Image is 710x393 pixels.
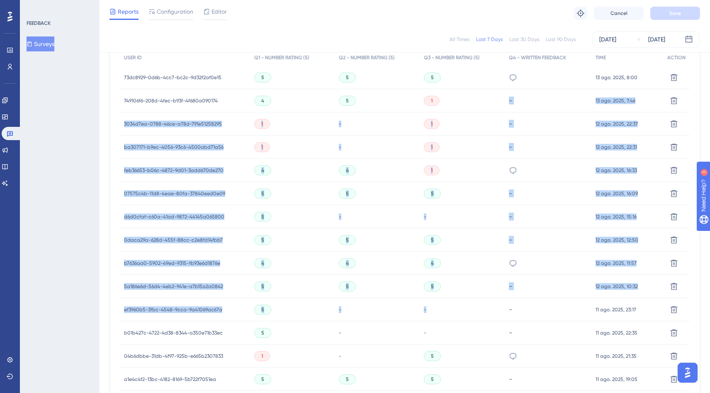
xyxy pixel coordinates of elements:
span: - [424,330,426,336]
span: 12 ago. 2025, 16:33 [596,167,637,174]
span: 12 ago. 2025, 16:09 [596,190,638,197]
span: - [339,353,341,359]
span: - [339,144,341,150]
div: - [509,282,587,290]
span: 3034d7ea-0788-46ce-a78d-791e51258295 [124,121,222,127]
span: 5 [261,190,264,197]
button: Save [650,7,700,20]
span: 13 ago. 2025, 8:00 [596,74,637,81]
span: b7636aa0-5902-49ed-9315-fb93e6d1876e [124,260,220,267]
span: Q2 - NUMBER RATING (5) [339,54,395,61]
span: Save [669,10,681,17]
span: 4 [431,260,434,267]
span: 11 ago. 2025, 19:05 [596,376,637,383]
div: - [509,143,587,151]
span: Need Help? [19,2,52,12]
div: Last 30 Days [509,36,539,43]
span: 1 [431,121,433,127]
span: 12 ago. 2025, 22:31 [596,144,637,150]
span: 5 [261,74,264,81]
span: Reports [118,7,139,17]
span: ef3960b5-3fbc-4548-9cca-9a41069ac67a [124,306,222,313]
iframe: UserGuiding AI Assistant Launcher [675,360,700,385]
span: 04b6dbbe-31db-4f97-925b-e665b2307833 [124,353,223,359]
div: 3 [58,4,60,11]
span: 1 [431,97,433,104]
button: Surveys [27,36,54,51]
span: 1 [431,167,433,174]
span: 4 [261,167,264,174]
span: 5 [346,237,349,243]
span: 5 [346,190,349,197]
div: [DATE] [599,34,616,44]
span: 11 ago. 2025, 23:17 [596,306,636,313]
span: ACTION [667,54,686,61]
span: Q1 - NUMBER RATING (5) [254,54,309,61]
span: 0daca29a-628d-455f-88cc-c2e8fd14fbb7 [124,237,223,243]
span: 5 [346,283,349,290]
button: Cancel [594,7,644,20]
span: 5 [431,283,434,290]
div: - [509,97,587,104]
span: Q4 - WRITTEN FEEDBACK [509,54,566,61]
span: 12 ago. 2025, 15:16 [596,213,637,220]
span: - [424,213,426,220]
span: 5 [431,74,434,81]
span: 5 [431,376,434,383]
span: 13 ago. 2025, 7:46 [596,97,635,104]
span: USER ID [124,54,142,61]
span: 5 [431,190,434,197]
span: - [339,213,341,220]
span: 749106f6-208d-4fec-b93f-4f680a090174 [124,97,218,104]
span: 5 [431,353,434,359]
span: 4 [261,97,264,104]
span: 5 [261,213,264,220]
span: TIME [596,54,606,61]
span: 5a186e6d-56d4-4eb2-941e-a7b15a2a0842 [124,283,223,290]
span: 5 [346,74,349,81]
span: 4 [346,167,349,174]
span: 07575c4b-11d8-4eae-80fa-37840eed0e09 [124,190,225,197]
div: - [509,120,587,128]
div: Last 90 Days [546,36,576,43]
span: 73dc8929-0d6b-4cc7-bc2c-9d32f2af0e15 [124,74,221,81]
span: 1 [261,144,263,150]
span: 11 ago. 2025, 21:35 [596,353,637,359]
span: b01b427c-4722-4d38-8344-a350e71b33ec [124,330,223,336]
span: Cancel [610,10,627,17]
span: 1 [431,144,433,150]
span: Q3 - NUMBER RATING (5) [424,54,480,61]
span: 1 [261,353,263,359]
div: - [509,236,587,244]
span: 12 ago. 2025, 22:37 [596,121,638,127]
span: 11 ago. 2025, 22:35 [596,330,637,336]
span: 5 [261,306,264,313]
span: - [339,306,341,313]
div: All Times [450,36,469,43]
span: ba307171-b9ec-4056-93c6-4500abd71a56 [124,144,224,150]
div: - [509,375,587,383]
span: 1 [261,121,263,127]
span: 5 [431,237,434,243]
span: Configuration [157,7,193,17]
span: - [339,121,341,127]
div: Last 7 Days [476,36,503,43]
span: 5 [346,97,349,104]
span: 12 ago. 2025, 10:32 [596,283,638,290]
span: 12 ago. 2025, 12:50 [596,237,638,243]
span: a1e4c4f2-13bc-4182-8169-5b722f7051ea [124,376,216,383]
span: - [339,330,341,336]
span: 5 [261,283,264,290]
span: 5 [261,237,264,243]
div: [DATE] [648,34,665,44]
span: 4 [346,260,349,267]
span: 5 [261,330,264,336]
div: FEEDBACK [27,20,51,27]
div: - [509,189,587,197]
div: - [509,329,587,337]
span: 12 ago. 2025, 11:57 [596,260,637,267]
span: 5 [346,376,349,383]
span: Editor [212,7,227,17]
